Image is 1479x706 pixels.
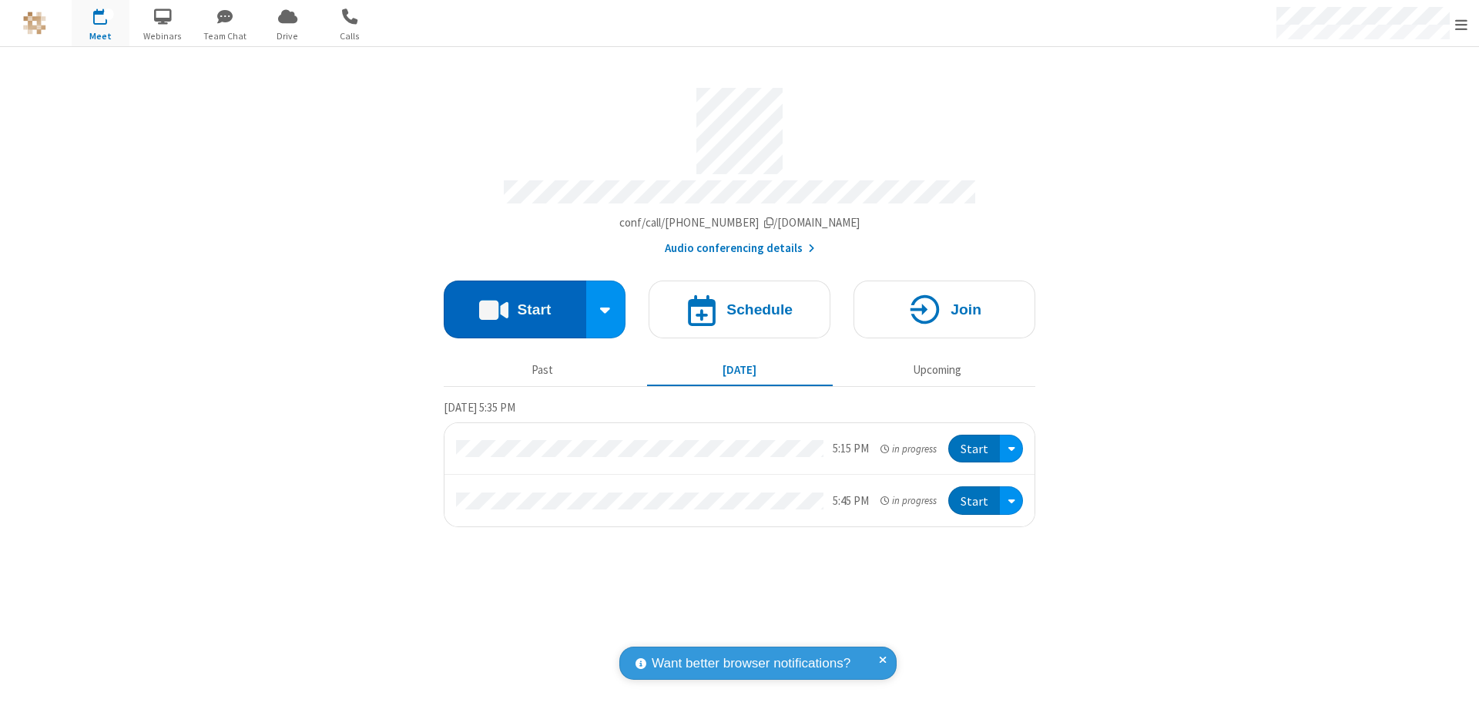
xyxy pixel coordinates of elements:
[726,302,793,317] h4: Schedule
[1440,666,1467,695] iframe: Chat
[450,355,636,385] button: Past
[1000,435,1023,463] div: Open menu
[833,440,869,458] div: 5:15 PM
[23,12,46,35] img: QA Selenium DO NOT DELETE OR CHANGE
[649,281,830,338] button: Schedule
[948,486,1000,515] button: Start
[619,214,860,232] button: Copy my meeting room linkCopy my meeting room link
[833,493,869,510] div: 5:45 PM
[259,29,317,43] span: Drive
[844,355,1030,385] button: Upcoming
[665,240,815,257] button: Audio conferencing details
[586,281,626,338] div: Start conference options
[951,302,981,317] h4: Join
[444,398,1035,527] section: Today's Meetings
[1000,486,1023,515] div: Open menu
[134,29,192,43] span: Webinars
[652,654,850,674] span: Want better browser notifications?
[196,29,254,43] span: Team Chat
[854,281,1035,338] button: Join
[880,442,937,456] em: in progress
[948,435,1000,463] button: Start
[880,493,937,508] em: in progress
[444,76,1035,257] section: Account details
[444,281,586,338] button: Start
[647,355,833,385] button: [DATE]
[619,215,860,230] span: Copy my meeting room link
[104,8,114,20] div: 2
[444,400,515,415] span: [DATE] 5:35 PM
[517,302,551,317] h4: Start
[72,29,129,43] span: Meet
[321,29,379,43] span: Calls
